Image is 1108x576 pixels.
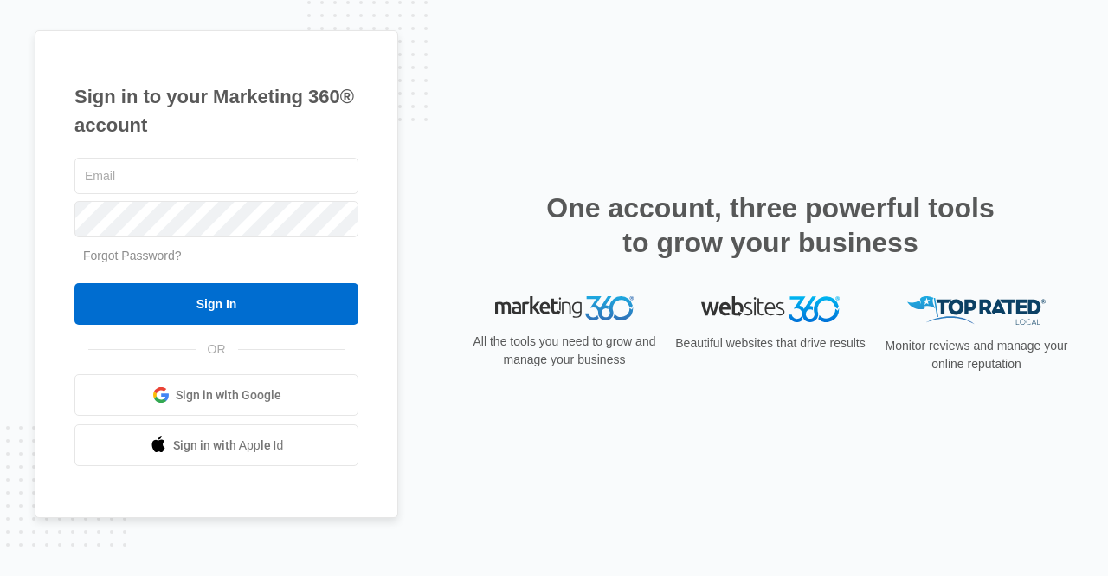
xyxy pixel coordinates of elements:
[879,337,1073,373] p: Monitor reviews and manage your online reputation
[495,296,634,320] img: Marketing 360
[907,296,1046,325] img: Top Rated Local
[701,296,840,321] img: Websites 360
[173,437,284,455] span: Sign in with Apple Id
[673,334,867,353] p: Beautiful websites that drive results
[74,158,358,194] input: Email
[467,333,661,369] p: All the tools you need to grow and manage your business
[541,191,1000,260] h2: One account, three powerful tools to grow your business
[74,82,358,139] h1: Sign in to your Marketing 360® account
[176,386,281,404] span: Sign in with Google
[83,249,182,262] a: Forgot Password?
[74,283,358,325] input: Sign In
[74,424,358,466] a: Sign in with Apple Id
[196,340,238,359] span: OR
[74,374,358,416] a: Sign in with Google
